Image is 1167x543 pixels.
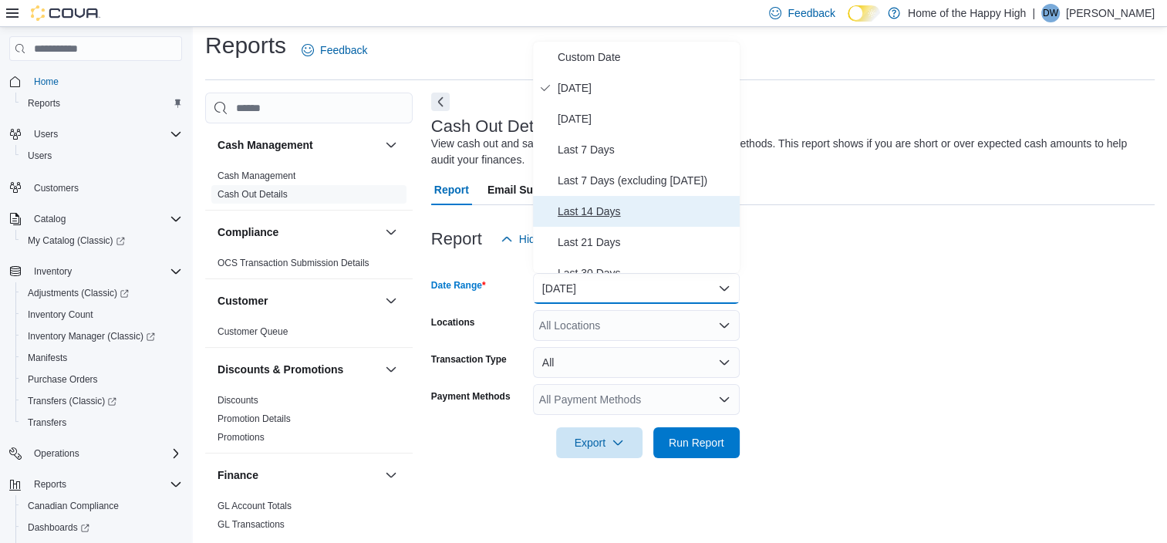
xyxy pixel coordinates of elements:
h3: Compliance [218,224,278,240]
span: Promotions [218,431,265,444]
button: Export [556,427,643,458]
span: Reports [28,97,60,110]
button: Operations [28,444,86,463]
a: Transfers (Classic) [22,392,123,410]
a: Purchase Orders [22,370,104,389]
span: Inventory [28,262,182,281]
span: Customer Queue [218,325,288,338]
a: Promotions [218,432,265,443]
span: Adjustments (Classic) [22,284,182,302]
span: Inventory Manager (Classic) [28,330,155,342]
span: Dashboards [22,518,182,537]
div: Select listbox [533,42,740,273]
button: Reports [28,475,73,494]
span: My Catalog (Classic) [22,231,182,250]
span: Transfers (Classic) [22,392,182,410]
img: Cova [31,5,100,21]
a: Cash Out Details [218,189,288,200]
button: Manifests [15,347,188,369]
button: Canadian Compliance [15,495,188,517]
a: OCS Transaction Submission Details [218,258,369,268]
a: Feedback [295,35,373,66]
button: Compliance [218,224,379,240]
span: Cash Management [218,170,295,182]
span: Discounts [218,394,258,406]
div: Customer [205,322,413,347]
a: Users [22,147,58,165]
h3: Customer [218,293,268,309]
button: Compliance [382,223,400,241]
button: Inventory Count [15,304,188,325]
label: Payment Methods [431,390,511,403]
h3: Discounts & Promotions [218,362,343,377]
span: GL Transactions [218,518,285,531]
span: Last 7 Days (excluding [DATE]) [558,171,734,190]
a: Reports [22,94,66,113]
span: Canadian Compliance [22,497,182,515]
span: [DATE] [558,110,734,128]
a: Customer Queue [218,326,288,337]
button: Inventory [28,262,78,281]
p: [PERSON_NAME] [1066,4,1155,22]
button: Inventory [3,261,188,282]
div: Discounts & Promotions [205,391,413,453]
button: Customer [382,292,400,310]
span: Last 14 Days [558,202,734,221]
span: Dashboards [28,521,89,534]
a: Manifests [22,349,73,367]
span: Manifests [28,352,67,364]
span: OCS Transaction Submission Details [218,257,369,269]
a: Inventory Manager (Classic) [22,327,161,346]
span: Email Subscription [487,174,585,205]
span: My Catalog (Classic) [28,234,125,247]
span: DW [1043,4,1058,22]
span: Home [28,72,182,91]
button: Open list of options [718,319,730,332]
button: Finance [382,466,400,484]
span: Manifests [22,349,182,367]
span: Cash Out Details [218,188,288,201]
a: Promotion Details [218,413,291,424]
button: [DATE] [533,273,740,304]
span: Custom Date [558,48,734,66]
button: Discounts & Promotions [382,360,400,379]
label: Locations [431,316,475,329]
span: Inventory Count [22,305,182,324]
div: Finance [205,497,413,540]
button: Operations [3,443,188,464]
span: Last 7 Days [558,140,734,159]
button: Users [28,125,64,143]
button: Customers [3,176,188,198]
span: Transfers [22,413,182,432]
button: Users [3,123,188,145]
span: Last 21 Days [558,233,734,251]
button: Reports [3,474,188,495]
label: Transaction Type [431,353,507,366]
span: GL Account Totals [218,500,292,512]
h3: Cash Out Details [431,117,559,136]
a: Home [28,73,65,91]
span: Operations [34,447,79,460]
span: Reports [34,478,66,491]
span: Inventory [34,265,72,278]
a: Transfers [22,413,73,432]
button: Catalog [3,208,188,230]
span: Adjustments (Classic) [28,287,129,299]
h3: Report [431,230,482,248]
span: Customers [34,182,79,194]
button: Hide Parameters [494,224,606,255]
a: Inventory Count [22,305,99,324]
span: Transfers (Classic) [28,395,116,407]
a: GL Transactions [218,519,285,530]
span: Users [34,128,58,140]
span: Feedback [320,42,367,58]
button: Home [3,70,188,93]
p: Home of the Happy High [908,4,1026,22]
a: GL Account Totals [218,501,292,511]
button: Next [431,93,450,111]
span: Canadian Compliance [28,500,119,512]
a: Dashboards [22,518,96,537]
button: Cash Management [382,136,400,154]
button: Cash Management [218,137,379,153]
